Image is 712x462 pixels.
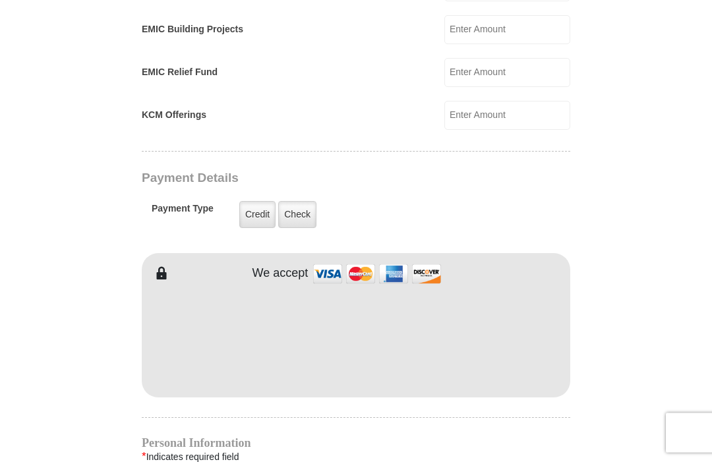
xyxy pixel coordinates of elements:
[311,260,443,289] img: credit cards accepted
[142,23,243,37] label: EMIC Building Projects
[142,66,218,80] label: EMIC Relief Fund
[152,204,214,221] h5: Payment Type
[278,202,316,229] label: Check
[142,171,478,187] h3: Payment Details
[444,101,570,130] input: Enter Amount
[239,202,276,229] label: Credit
[444,16,570,45] input: Enter Amount
[252,267,309,281] h4: We accept
[142,109,206,123] label: KCM Offerings
[142,438,570,449] h4: Personal Information
[444,59,570,88] input: Enter Amount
